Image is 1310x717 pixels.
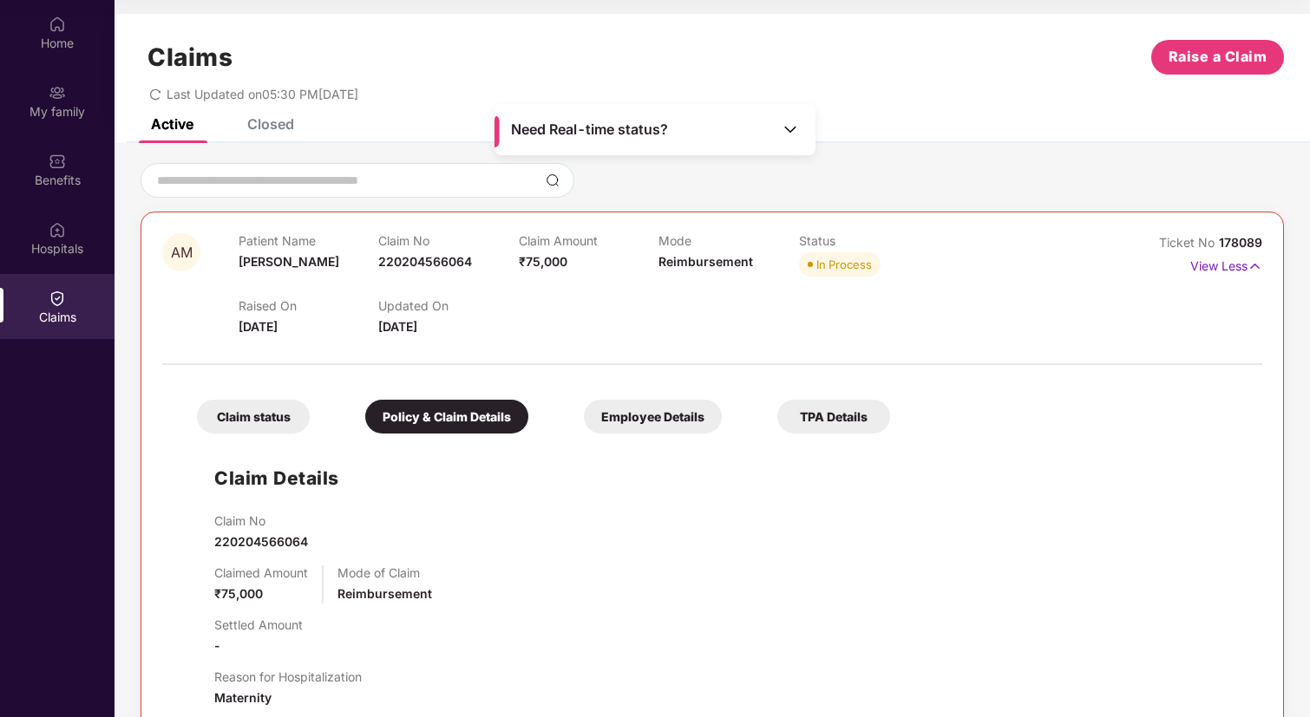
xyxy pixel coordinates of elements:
p: Settled Amount [214,617,303,632]
span: Ticket No [1159,235,1219,250]
img: svg+xml;base64,PHN2ZyB3aWR0aD0iMjAiIGhlaWdodD0iMjAiIHZpZXdCb3g9IjAgMCAyMCAyMCIgZmlsbD0ibm9uZSIgeG... [49,84,66,101]
img: svg+xml;base64,PHN2ZyBpZD0iSG9tZSIgeG1sbnM9Imh0dHA6Ly93d3cudzMub3JnLzIwMDAvc3ZnIiB3aWR0aD0iMjAiIG... [49,16,66,33]
span: [DATE] [239,319,278,334]
span: ₹75,000 [519,254,567,269]
p: Claimed Amount [214,565,308,580]
p: Updated On [378,298,518,313]
span: [DATE] [378,319,417,334]
p: Claim No [214,513,308,528]
p: View Less [1190,252,1262,276]
button: Raise a Claim [1151,40,1284,75]
p: Patient Name [239,233,378,248]
span: Reimbursement [337,586,432,601]
span: Raise a Claim [1169,46,1267,68]
p: Mode [658,233,798,248]
div: Policy & Claim Details [365,400,528,433]
p: Mode of Claim [337,565,432,580]
span: Reimbursement [658,254,753,269]
img: Toggle Icon [782,121,799,138]
p: Status [799,233,939,248]
span: AM [171,245,193,260]
img: svg+xml;base64,PHN2ZyBpZD0iQ2xhaW0iIHhtbG5zPSJodHRwOi8vd3d3LnczLm9yZy8yMDAwL3N2ZyIgd2lkdGg9IjIwIi... [49,290,66,307]
p: Claim Amount [519,233,658,248]
p: Reason for Hospitalization [214,669,362,684]
span: 220204566064 [378,254,472,269]
p: Raised On [239,298,378,313]
div: TPA Details [777,400,890,433]
img: svg+xml;base64,PHN2ZyBpZD0iU2VhcmNoLTMyeDMyIiB4bWxucz0iaHR0cDovL3d3dy53My5vcmcvMjAwMC9zdmciIHdpZH... [546,173,560,187]
div: Employee Details [584,400,722,433]
span: [PERSON_NAME] [239,254,339,269]
span: 220204566064 [214,534,308,549]
div: In Process [816,256,872,273]
h1: Claim Details [214,464,339,492]
img: svg+xml;base64,PHN2ZyBpZD0iSG9zcGl0YWxzIiB4bWxucz0iaHR0cDovL3d3dy53My5vcmcvMjAwMC9zdmciIHdpZHRoPS... [49,221,66,238]
img: svg+xml;base64,PHN2ZyB4bWxucz0iaHR0cDovL3d3dy53My5vcmcvMjAwMC9zdmciIHdpZHRoPSIxNyIgaGVpZ2h0PSIxNy... [1248,257,1262,276]
span: redo [149,87,161,101]
h1: Claims [147,42,233,72]
span: - [214,638,220,653]
span: Last Updated on 05:30 PM[DATE] [167,87,358,101]
p: Claim No [378,233,518,248]
img: svg+xml;base64,PHN2ZyBpZD0iQmVuZWZpdHMiIHhtbG5zPSJodHRwOi8vd3d3LnczLm9yZy8yMDAwL3N2ZyIgd2lkdGg9Ij... [49,153,66,170]
span: 178089 [1219,235,1262,250]
div: Claim status [197,400,310,433]
span: Maternity [214,690,272,705]
div: Active [151,115,193,133]
span: ₹75,000 [214,586,263,601]
span: Need Real-time status? [511,121,668,139]
div: Closed [247,115,294,133]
